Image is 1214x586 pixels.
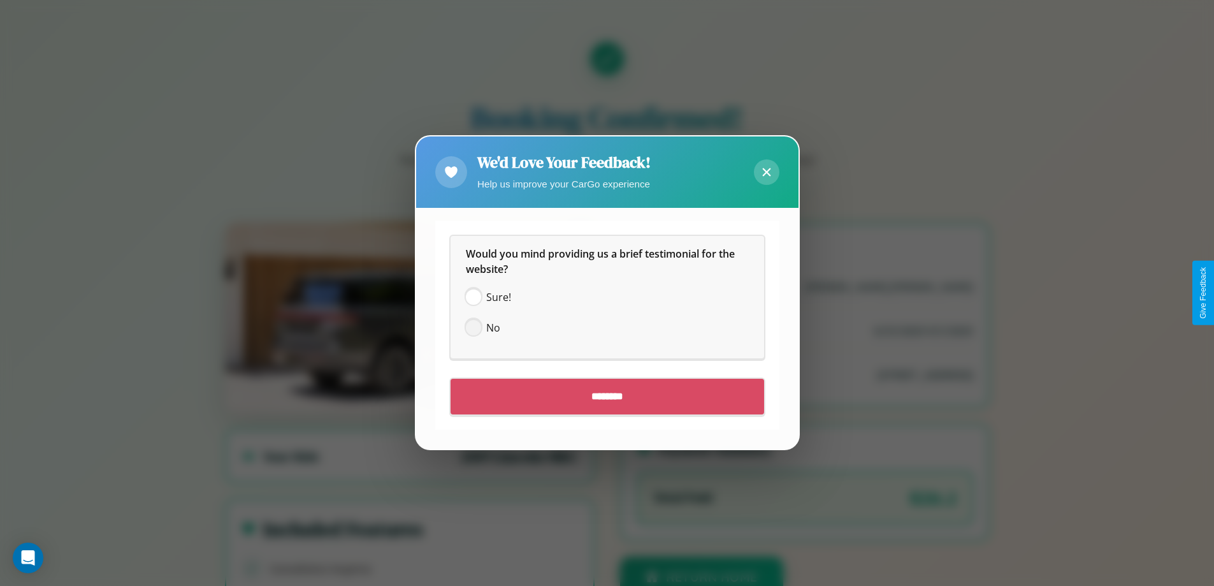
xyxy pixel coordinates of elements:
[1199,267,1208,319] div: Give Feedback
[466,247,737,277] span: Would you mind providing us a brief testimonial for the website?
[13,543,43,573] div: Open Intercom Messenger
[477,152,651,173] h2: We'd Love Your Feedback!
[486,321,500,336] span: No
[486,290,511,305] span: Sure!
[477,175,651,193] p: Help us improve your CarGo experience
